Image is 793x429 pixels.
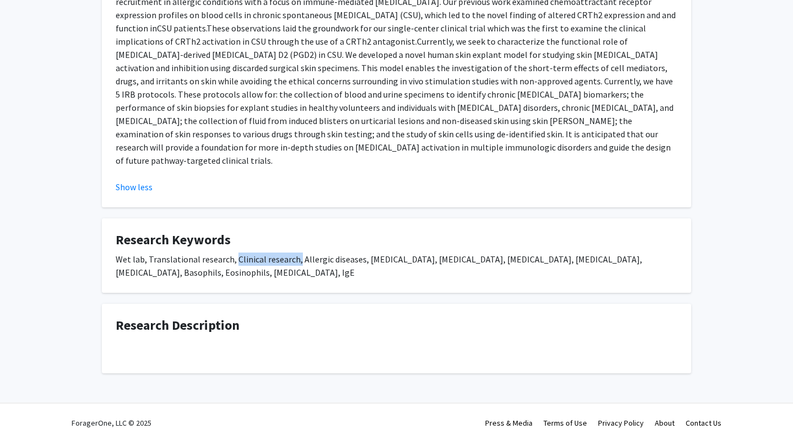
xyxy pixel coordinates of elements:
span: These observations laid the groundwork for our single-center clinical trial which was the first t... [116,23,646,47]
a: Contact Us [686,418,721,428]
a: Privacy Policy [598,418,644,428]
iframe: Chat [8,379,47,421]
a: About [655,418,675,428]
h4: Research Keywords [116,232,677,248]
span: Currently, we have 5 IRB protocols. These protocols allow for: the collection of blood and urine ... [116,76,673,166]
span: Currently, we seek to characterize the functional role of [MEDICAL_DATA]-derived [MEDICAL_DATA] D... [116,36,628,60]
a: Press & Media [485,418,533,428]
span: This model enables the investigation of the short-term effects of cell mediators, drugs, and irri... [116,62,667,87]
span: CSU patients. [157,23,207,34]
button: Show less [116,180,153,194]
h4: Research Description [116,318,677,334]
a: Terms of Use [544,418,587,428]
span: We developed a novel human skin explant model for studying skin [MEDICAL_DATA] activation and inh... [116,49,658,73]
div: Wet lab, Translational research, Clinical research, Allergic diseases, [MEDICAL_DATA], [MEDICAL_D... [116,253,677,279]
